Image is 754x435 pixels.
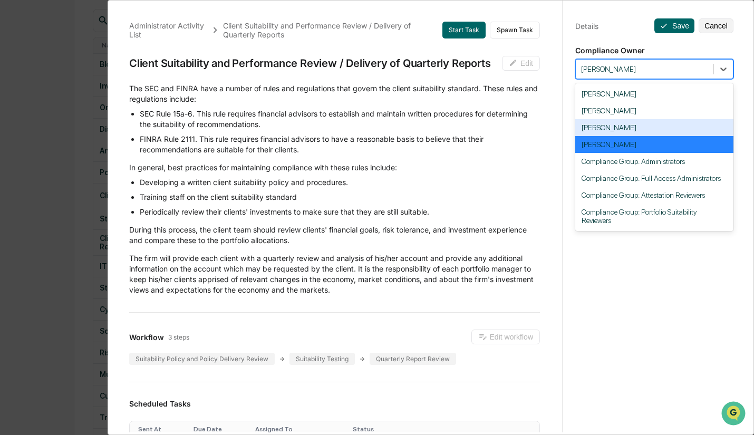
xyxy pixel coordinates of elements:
li: Developing a written client suitability policy and procedures. [140,177,540,188]
span: Pylon [105,179,128,187]
a: Powered byPylon [74,178,128,187]
p: The firm will provide each client with a quarterly review and analysis of his/her account and pro... [129,253,540,295]
button: Save [654,18,694,33]
li: Periodically review their clients' investments to make sure that they are still suitable. [140,207,540,217]
div: Toggle SortBy [194,426,246,433]
li: FINRA Rule 2111. This rule requires financial advisors to have a reasonable basis to believe that... [140,134,540,155]
div: We're available if you need us! [36,91,133,100]
a: 🗄️Attestations [72,129,135,148]
button: Edit workflow [471,330,540,344]
div: Client Suitability and Performance Review / Delivery of Quarterly Reports [129,57,490,70]
p: The SEC and FINRA have a number of rules and regulations that govern the client suitability stand... [129,83,540,104]
span: 3 steps [168,333,189,341]
li: Training staff on the client suitability standard [140,192,540,202]
li: SEC Rule 15a-6. This rule requires financial advisors to establish and maintain written procedure... [140,109,540,130]
div: Compliance Group: Full Access Administrators [575,170,733,187]
iframe: Open customer support [720,400,749,429]
button: Cancel [699,18,733,33]
div: Suitability Testing [289,353,355,365]
div: 🖐️ [11,134,19,142]
h3: Scheduled Tasks [129,399,540,408]
button: Spawn Task [490,22,540,38]
a: 🔎Data Lookup [6,149,71,168]
div: [PERSON_NAME] [575,85,733,102]
img: 1746055101610-c473b297-6a78-478c-a979-82029cc54cd1 [11,81,30,100]
p: During this process, the client team should review clients' financial goals, risk tolerance, and ... [129,225,540,246]
span: Preclearance [21,133,68,143]
div: 🗄️ [76,134,85,142]
button: Edit [502,56,540,71]
div: Toggle SortBy [255,426,344,433]
span: Attestations [87,133,131,143]
div: Client Suitability and Performance Review / Delivery of Quarterly Reports [223,21,442,39]
p: How can we help? [11,22,192,39]
div: [PERSON_NAME] [575,119,733,136]
p: Compliance Owner [575,46,733,55]
a: 🖐️Preclearance [6,129,72,148]
div: Start new chat [36,81,173,91]
p: In general, best practices for maintaining compliance with these rules include: [129,162,540,173]
div: Suitability Policy and Policy Delivery Review [129,353,275,365]
span: Data Lookup [21,153,66,163]
div: Compliance Group: Attestation Reviewers [575,187,733,204]
div: Compliance Group: Administrators [575,153,733,170]
button: Start Task [442,22,486,38]
div: Administrator Activity List [129,21,207,39]
div: [PERSON_NAME] [575,102,733,119]
button: Start new chat [179,84,192,96]
div: [PERSON_NAME] [575,136,733,153]
div: Details [575,22,598,31]
span: Workflow [129,333,164,342]
div: Quarterly Report Review [370,353,456,365]
div: Compliance Group: Portfolio Suitability Reviewers [575,204,733,229]
div: 🔎 [11,154,19,162]
div: Toggle SortBy [353,426,490,433]
div: Toggle SortBy [138,426,185,433]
